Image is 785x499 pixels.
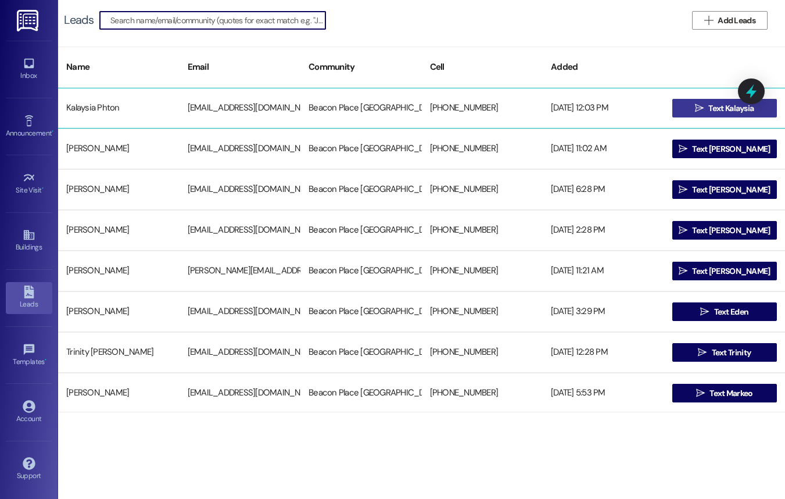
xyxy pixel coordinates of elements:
[422,137,543,161] div: [PHONE_NUMBER]
[6,397,52,428] a: Account
[300,97,422,120] div: Beacon Place [GEOGRAPHIC_DATA]
[6,454,52,485] a: Support
[672,99,777,117] button: Text Kalaysia
[692,184,770,196] span: Text [PERSON_NAME]
[6,282,52,313] a: Leads
[692,224,770,237] span: Text [PERSON_NAME]
[679,185,687,194] i: 
[704,16,713,25] i: 
[64,14,94,26] div: Leads
[6,225,52,256] a: Buildings
[543,178,664,201] div: [DATE] 6:28 PM
[58,219,180,242] div: [PERSON_NAME]
[422,53,543,81] div: Cell
[180,137,301,161] div: [EMAIL_ADDRESS][DOMAIN_NAME]
[672,221,777,240] button: Text [PERSON_NAME]
[700,307,709,316] i: 
[672,180,777,199] button: Text [PERSON_NAME]
[300,53,422,81] div: Community
[422,259,543,283] div: [PHONE_NUMBER]
[672,140,777,158] button: Text [PERSON_NAME]
[422,300,543,323] div: [PHONE_NUMBER]
[300,341,422,364] div: Beacon Place [GEOGRAPHIC_DATA]
[672,302,777,321] button: Text Eden
[180,53,301,81] div: Email
[422,382,543,405] div: [PHONE_NUMBER]
[180,219,301,242] div: [EMAIL_ADDRESS][DOMAIN_NAME]
[672,384,777,402] button: Text Markeo
[709,387,752,400] span: Text Markeo
[6,340,52,371] a: Templates •
[714,306,749,318] span: Text Eden
[58,178,180,201] div: [PERSON_NAME]
[180,300,301,323] div: [EMAIL_ADDRESS][DOMAIN_NAME]
[6,54,52,85] a: Inbox
[698,348,707,357] i: 
[6,168,52,199] a: Site Visit •
[58,97,180,120] div: Kalaysia Phton
[679,144,687,154] i: 
[300,219,422,242] div: Beacon Place [GEOGRAPHIC_DATA]
[180,97,301,120] div: [EMAIL_ADDRESS][DOMAIN_NAME]
[672,343,777,362] button: Text Trinity
[300,300,422,323] div: Beacon Place [GEOGRAPHIC_DATA]
[422,178,543,201] div: [PHONE_NUMBER]
[543,137,664,161] div: [DATE] 11:02 AM
[672,262,777,280] button: Text [PERSON_NAME]
[180,178,301,201] div: [EMAIL_ADDRESS][DOMAIN_NAME]
[543,341,664,364] div: [DATE] 12:28 PM
[543,300,664,323] div: [DATE] 3:29 PM
[180,341,301,364] div: [EMAIL_ADDRESS][DOMAIN_NAME]
[708,102,754,115] span: Text Kalaysia
[679,226,687,235] i: 
[422,97,543,120] div: [PHONE_NUMBER]
[58,300,180,323] div: [PERSON_NAME]
[695,104,704,113] i: 
[58,341,180,364] div: Trinity [PERSON_NAME]
[180,259,301,283] div: [PERSON_NAME][EMAIL_ADDRESS][DOMAIN_NAME]
[718,15,755,27] span: Add Leads
[180,382,301,405] div: [EMAIL_ADDRESS][DOMAIN_NAME]
[543,219,664,242] div: [DATE] 2:28 PM
[17,10,41,31] img: ResiDesk Logo
[52,127,53,136] span: •
[712,347,751,359] span: Text Trinity
[543,97,664,120] div: [DATE] 12:03 PM
[543,53,664,81] div: Added
[422,219,543,242] div: [PHONE_NUMBER]
[45,356,46,364] span: •
[679,266,687,276] i: 
[543,259,664,283] div: [DATE] 11:21 AM
[58,382,180,405] div: [PERSON_NAME]
[300,178,422,201] div: Beacon Place [GEOGRAPHIC_DATA]
[422,341,543,364] div: [PHONE_NUMBER]
[300,382,422,405] div: Beacon Place [GEOGRAPHIC_DATA]
[692,265,770,277] span: Text [PERSON_NAME]
[58,53,180,81] div: Name
[58,137,180,161] div: [PERSON_NAME]
[42,184,44,193] span: •
[696,388,705,398] i: 
[110,12,325,28] input: Search name/email/community (quotes for exact match e.g. "John Smith")
[300,137,422,161] div: Beacon Place [GEOGRAPHIC_DATA]
[543,382,664,405] div: [DATE] 5:53 PM
[692,11,768,30] button: Add Leads
[58,259,180,283] div: [PERSON_NAME]
[692,143,770,155] span: Text [PERSON_NAME]
[300,259,422,283] div: Beacon Place [GEOGRAPHIC_DATA]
